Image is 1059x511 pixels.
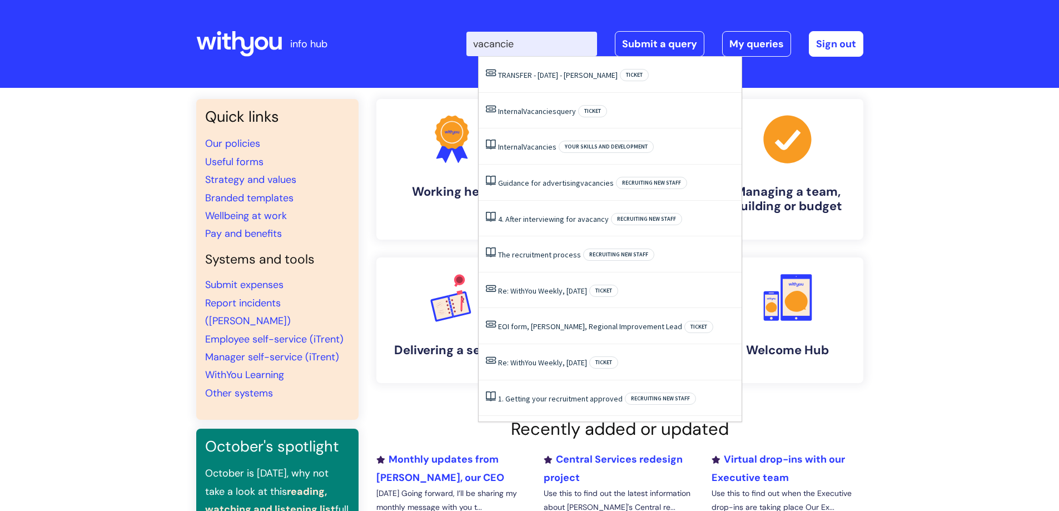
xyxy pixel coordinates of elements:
[722,31,791,57] a: My queries
[611,213,682,225] span: Recruiting new staff
[721,343,854,358] h4: Welcome Hub
[385,185,519,199] h4: Working here
[205,296,291,328] a: Report incidents ([PERSON_NAME])
[205,155,263,168] a: Useful forms
[376,257,528,383] a: Delivering a service
[498,70,618,80] a: TRANSFER - [DATE] - [PERSON_NAME]
[523,142,556,152] span: Vacancies
[205,173,296,186] a: Strategy and values
[290,35,327,53] p: info hub
[205,137,260,150] a: Our policies
[498,286,587,296] a: Re: WithYou Weekly, [DATE]
[385,343,519,358] h4: Delivering a service
[583,249,654,261] span: Recruiting new staff
[205,333,344,346] a: Employee self-service (iTrent)
[205,191,294,205] a: Branded templates
[589,285,618,297] span: Ticket
[620,69,649,81] span: Ticket
[544,453,683,484] a: Central Services redesign project
[809,31,863,57] a: Sign out
[578,105,607,117] span: Ticket
[205,278,284,291] a: Submit expenses
[498,214,609,224] a: 4. After interviewing for avacancy
[205,386,273,400] a: Other systems
[559,141,654,153] span: Your skills and development
[498,250,581,260] a: The recruitment process
[376,453,504,484] a: Monthly updates from [PERSON_NAME], our CEO
[625,393,696,405] span: Recruiting new staff
[523,106,556,116] span: Vacancies
[498,142,556,152] a: InternalVacancies
[712,99,863,240] a: Managing a team, building or budget
[205,368,284,381] a: WithYou Learning
[498,321,682,331] a: EOI form, [PERSON_NAME], Regional Improvement Lead
[580,178,614,188] span: vacancies
[712,257,863,383] a: Welcome Hub
[466,31,863,57] div: | -
[684,321,713,333] span: Ticket
[616,177,687,189] span: Recruiting new staff
[376,419,863,439] h2: Recently added or updated
[498,358,587,368] a: Re: WithYou Weekly, [DATE]
[498,178,614,188] a: Guidance for advertisingvacancies
[205,209,287,222] a: Wellbeing at work
[205,350,339,364] a: Manager self-service (iTrent)
[498,394,623,404] a: 1. Getting your recruitment approved
[721,185,854,214] h4: Managing a team, building or budget
[205,108,350,126] h3: Quick links
[589,356,618,369] span: Ticket
[615,31,704,57] a: Submit a query
[205,252,350,267] h4: Systems and tools
[581,214,609,224] span: vacancy
[205,438,350,455] h3: October's spotlight
[498,106,576,116] a: InternalVacanciesquery
[712,453,845,484] a: Virtual drop-ins with our Executive team
[205,227,282,240] a: Pay and benefits
[466,32,597,56] input: Search
[376,99,528,240] a: Working here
